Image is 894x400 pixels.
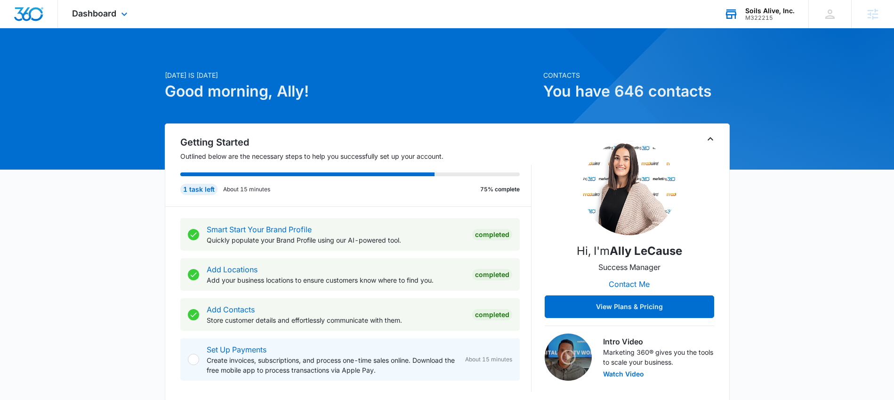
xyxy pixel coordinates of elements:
[465,355,512,364] span: About 15 minutes
[472,269,512,280] div: Completed
[745,7,795,15] div: account name
[543,70,730,80] p: Contacts
[207,315,465,325] p: Store customer details and effortlessly communicate with them.
[472,309,512,320] div: Completed
[180,184,217,195] div: 1 task left
[180,135,532,149] h2: Getting Started
[472,229,512,240] div: Completed
[545,334,592,381] img: Intro Video
[603,371,644,377] button: Watch Video
[207,305,255,314] a: Add Contacts
[223,185,270,194] p: About 15 minutes
[72,8,116,18] span: Dashboard
[207,225,312,234] a: Smart Start Your Brand Profile
[207,275,465,285] p: Add your business locations to ensure customers know where to find you.
[582,141,677,235] img: Ally LeCause
[603,336,714,347] h3: Intro Video
[207,265,258,274] a: Add Locations
[577,243,682,260] p: Hi, I'm
[599,273,659,295] button: Contact Me
[165,70,538,80] p: [DATE] is [DATE]
[165,80,538,103] h1: Good morning, Ally!
[207,235,465,245] p: Quickly populate your Brand Profile using our AI-powered tool.
[598,261,660,273] p: Success Manager
[545,295,714,318] button: View Plans & Pricing
[610,244,682,258] strong: Ally LeCause
[603,347,714,367] p: Marketing 360® gives you the tools to scale your business.
[480,185,520,194] p: 75% complete
[180,151,532,161] p: Outlined below are the necessary steps to help you successfully set up your account.
[207,355,458,375] p: Create invoices, subscriptions, and process one-time sales online. Download the free mobile app t...
[207,345,266,354] a: Set Up Payments
[705,133,716,145] button: Toggle Collapse
[745,15,795,21] div: account id
[543,80,730,103] h1: You have 646 contacts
